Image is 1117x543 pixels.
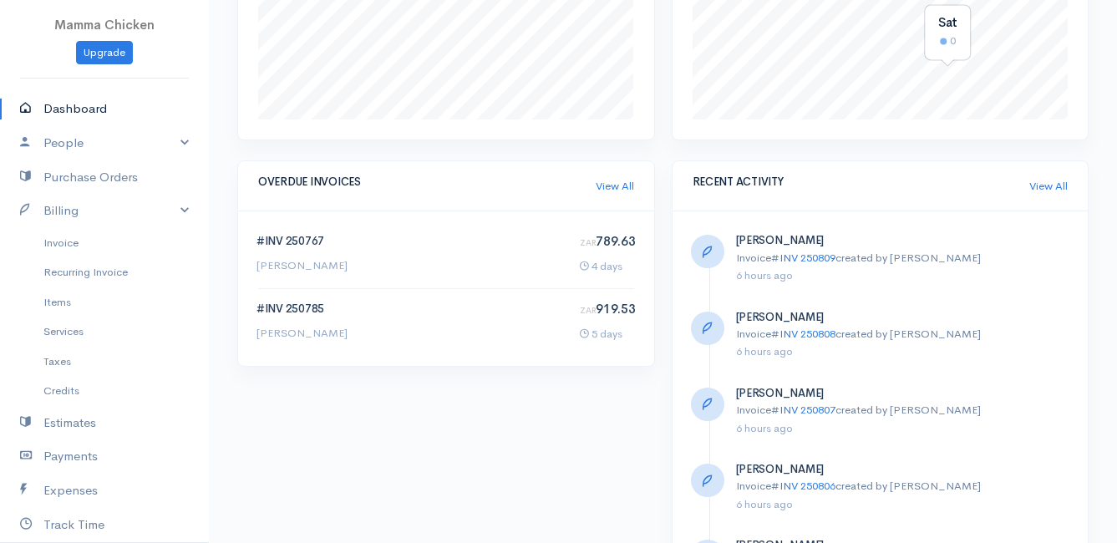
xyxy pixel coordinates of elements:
[76,41,133,65] a: Upgrade
[736,402,1070,419] p: Invoice# created by [PERSON_NAME]
[265,302,324,316] a: INV 250785
[580,305,596,316] span: ZAR
[693,176,1030,188] h5: RECENT ACTIVITY
[736,344,793,358] small: 6 hours ago
[580,237,596,248] span: ZAR
[736,464,1070,475] h5: [PERSON_NAME]
[1029,178,1068,195] a: View All
[736,250,1070,266] p: Invoice# created by [PERSON_NAME]
[265,234,324,248] a: INV 250767
[256,258,348,272] small: [PERSON_NAME]
[596,178,634,195] a: View All
[736,388,1070,399] h5: [PERSON_NAME]
[736,497,793,511] small: 6 hours ago
[256,326,348,340] small: [PERSON_NAME]
[736,235,1070,246] h5: [PERSON_NAME]
[580,235,635,249] h4: 789.63
[580,302,635,317] h4: 919.53
[580,327,622,341] small: 5 days
[258,176,596,188] h5: OVERDUE INVOICES
[938,33,957,50] div: 0
[779,403,835,417] a: INV 250807
[779,327,835,341] a: INV 250808
[736,478,1070,495] p: Invoice# created by [PERSON_NAME]
[256,236,348,247] h5: #
[736,421,793,435] small: 6 hours ago
[54,17,155,33] span: Mamma Chicken
[779,251,835,265] a: INV 250809
[736,312,1070,323] h5: [PERSON_NAME]
[736,268,793,282] small: 6 hours ago
[938,16,957,30] h3: Sat
[256,303,348,315] h5: #
[580,259,622,273] small: 4 days
[736,326,1070,343] p: Invoice# created by [PERSON_NAME]
[779,479,835,493] a: INV 250806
